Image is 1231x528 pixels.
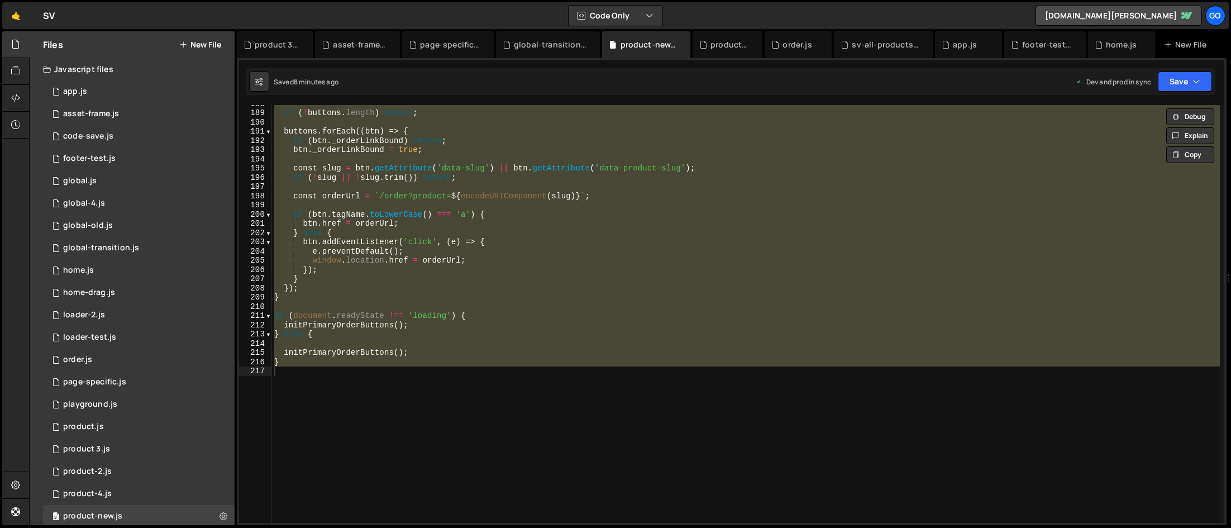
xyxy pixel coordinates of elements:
[43,282,235,304] div: 14248/40457.js
[239,339,272,349] div: 214
[43,326,235,349] div: 14248/42454.js
[63,332,116,343] div: loader-test.js
[1166,127,1214,144] button: Explain
[1075,77,1151,87] div: Dev and prod in sync
[63,176,97,186] div: global.js
[63,288,115,298] div: home-drag.js
[63,444,110,454] div: product 3.js
[53,513,59,522] span: 2
[43,349,235,371] div: 14248/41299.js
[710,39,749,50] div: product.js
[239,367,272,376] div: 217
[43,170,235,192] div: 14248/37799.js
[239,348,272,358] div: 215
[63,87,87,97] div: app.js
[294,77,338,87] div: 8 minutes ago
[239,284,272,293] div: 208
[239,201,272,210] div: 199
[63,310,105,320] div: loader-2.js
[43,103,235,125] div: 14248/44943.js
[239,173,272,183] div: 196
[63,265,94,275] div: home.js
[63,422,104,432] div: product.js
[43,237,235,259] div: 14248/41685.js
[1022,39,1072,50] div: footer-test.js
[953,39,977,50] div: app.js
[239,330,272,339] div: 213
[63,467,112,477] div: product-2.js
[43,438,235,460] div: 14248/37239.js
[239,265,272,275] div: 206
[43,39,63,51] h2: Files
[43,148,235,170] div: 14248/44462.js
[43,483,235,505] div: 14248/38114.js
[239,118,272,127] div: 190
[1164,39,1211,50] div: New File
[569,6,662,26] button: Code Only
[255,39,299,50] div: product 3.js
[239,155,272,164] div: 194
[43,393,235,416] div: 14248/36733.js
[239,229,272,238] div: 202
[63,511,122,521] div: product-new.js
[239,136,272,146] div: 192
[239,321,272,330] div: 212
[333,39,387,50] div: asset-frame.js
[43,125,235,148] div: 14248/38021.js
[239,293,272,302] div: 209
[239,182,272,192] div: 197
[239,108,272,118] div: 189
[63,377,126,387] div: page-specific.js
[30,58,235,80] div: Javascript files
[239,274,272,284] div: 207
[239,127,272,136] div: 191
[63,221,113,231] div: global-old.js
[239,237,272,247] div: 203
[420,39,480,50] div: page-specific.js
[239,210,272,220] div: 200
[63,399,117,410] div: playground.js
[852,39,919,50] div: sv-all-products.js
[1166,146,1214,163] button: Copy
[63,154,116,164] div: footer-test.js
[239,192,272,201] div: 198
[1166,108,1214,125] button: Debug
[43,304,235,326] div: 14248/42526.js
[63,355,92,365] div: order.js
[621,39,677,50] div: product-new.js
[1036,6,1202,26] a: [DOMAIN_NAME][PERSON_NAME]
[43,416,235,438] div: 14248/37029.js
[1205,6,1225,26] a: go
[239,145,272,155] div: 193
[63,109,119,119] div: asset-frame.js
[63,489,112,499] div: product-4.js
[43,259,235,282] div: 14248/38890.js
[1158,72,1212,92] button: Save
[274,77,338,87] div: Saved
[43,371,235,393] div: 14248/37746.js
[43,460,235,483] div: 14248/37103.js
[179,40,221,49] button: New File
[2,2,30,29] a: 🤙
[43,505,235,527] div: 14248/39945.js
[43,9,55,22] div: SV
[783,39,812,50] div: order.js
[63,243,139,253] div: global-transition.js
[239,311,272,321] div: 211
[43,215,235,237] div: 14248/37414.js
[239,358,272,367] div: 216
[1106,39,1137,50] div: home.js
[43,80,235,103] div: 14248/38152.js
[63,131,113,141] div: code-save.js
[43,192,235,215] div: 14248/38116.js
[239,302,272,312] div: 210
[239,219,272,229] div: 201
[239,164,272,173] div: 195
[239,247,272,256] div: 204
[239,256,272,265] div: 205
[514,39,586,50] div: global-transition.js
[63,198,105,208] div: global-4.js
